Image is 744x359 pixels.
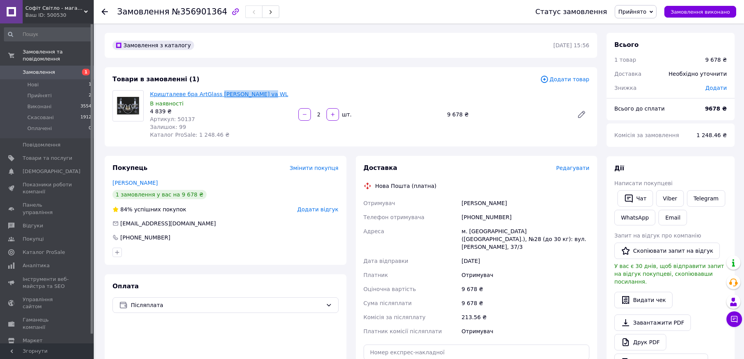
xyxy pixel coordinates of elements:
[460,224,591,254] div: м. [GEOGRAPHIC_DATA] ([GEOGRAPHIC_DATA].), №28 (до 30 кг): вул. [PERSON_NAME], 37/3
[113,97,143,114] img: Кришталеве бра ArtGlass MADISON II va WL
[89,81,91,88] span: 1
[82,69,90,75] span: 1
[535,8,607,16] div: Статус замовлення
[460,310,591,324] div: 213.56 ₴
[460,282,591,296] div: 9 678 ₴
[614,232,701,239] span: Запит на відгук про компанію
[460,210,591,224] div: [PHONE_NUMBER]
[120,220,216,227] span: [EMAIL_ADDRESS][DOMAIN_NAME]
[150,124,186,130] span: Залишок: 99
[290,165,339,171] span: Змінити покупця
[27,81,39,88] span: Нові
[614,85,637,91] span: Знижка
[131,301,323,309] span: Післяплата
[23,48,94,63] span: Замовлення та повідомлення
[618,9,646,15] span: Прийнято
[460,296,591,310] div: 9 678 ₴
[364,228,384,234] span: Адреса
[23,316,72,330] span: Гаманець компанії
[614,314,691,331] a: Завантажити PDF
[80,103,91,110] span: 3554
[705,56,727,64] div: 9 678 ₴
[340,111,352,118] div: шт.
[23,249,65,256] span: Каталог ProSale
[112,75,200,83] span: Товари в замовленні (1)
[112,190,207,199] div: 1 замовлення у вас на 9 678 ₴
[23,141,61,148] span: Повідомлення
[705,85,727,91] span: Додати
[120,206,132,213] span: 84%
[23,168,80,175] span: [DEMOGRAPHIC_DATA]
[89,125,91,132] span: 0
[117,7,169,16] span: Замовлення
[373,182,439,190] div: Нова Пошта (платна)
[23,276,72,290] span: Інструменти веб-майстра та SEO
[27,125,52,132] span: Оплачені
[23,222,43,229] span: Відгуки
[540,75,589,84] span: Додати товар
[23,236,44,243] span: Покупці
[80,114,91,121] span: 1912
[614,57,636,63] span: 1 товар
[614,334,666,350] a: Друк PDF
[112,41,194,50] div: Замовлення з каталогу
[614,105,665,112] span: Всього до сплати
[364,200,395,206] span: Отримувач
[614,132,679,138] span: Комісія за замовлення
[614,164,624,172] span: Дії
[27,92,52,99] span: Прийняті
[112,164,148,171] span: Покупець
[614,243,720,259] button: Скопіювати запит на відгук
[460,196,591,210] div: [PERSON_NAME]
[460,324,591,338] div: Отримувач
[172,7,227,16] span: №356901364
[614,71,641,77] span: Доставка
[23,296,72,310] span: Управління сайтом
[614,292,673,308] button: Видати чек
[671,9,730,15] span: Замовлення виконано
[89,92,91,99] span: 2
[460,268,591,282] div: Отримувач
[150,100,184,107] span: В наявності
[25,12,94,19] div: Ваш ID: 500530
[444,109,571,120] div: 9 678 ₴
[556,165,589,171] span: Редагувати
[664,6,736,18] button: Замовлення виконано
[150,91,288,97] a: Кришталеве бра ArtGlass [PERSON_NAME] va WL
[23,337,43,344] span: Маркет
[364,300,412,306] span: Сума післяплати
[364,164,398,171] span: Доставка
[23,262,50,269] span: Аналітика
[705,105,727,112] b: 9678 ₴
[27,103,52,110] span: Виконані
[658,210,687,225] button: Email
[120,234,171,241] div: [PHONE_NUMBER]
[614,41,639,48] span: Всього
[112,282,139,290] span: Оплата
[23,69,55,76] span: Замовлення
[687,190,725,207] a: Telegram
[297,206,338,213] span: Додати відгук
[664,65,732,82] div: Необхідно уточнити
[112,180,158,186] a: [PERSON_NAME]
[150,132,230,138] span: Каталог ProSale: 1 248.46 ₴
[23,202,72,216] span: Панель управління
[553,42,589,48] time: [DATE] 15:56
[364,214,425,220] span: Телефон отримувача
[150,116,195,122] span: Артикул: 50137
[460,254,591,268] div: [DATE]
[574,107,589,122] a: Редагувати
[696,132,727,138] span: 1 248.46 ₴
[27,114,54,121] span: Скасовані
[4,27,92,41] input: Пошук
[364,272,388,278] span: Платник
[614,263,724,285] span: У вас є 30 днів, щоб відправити запит на відгук покупцеві, скопіювавши посилання.
[364,328,442,334] span: Платник комісії післяплати
[656,190,683,207] a: Viber
[112,205,186,213] div: успішних покупок
[364,258,409,264] span: Дата відправки
[364,286,416,292] span: Оціночна вартість
[617,190,653,207] button: Чат
[614,180,673,186] span: Написати покупцеві
[150,107,292,115] div: 4 839 ₴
